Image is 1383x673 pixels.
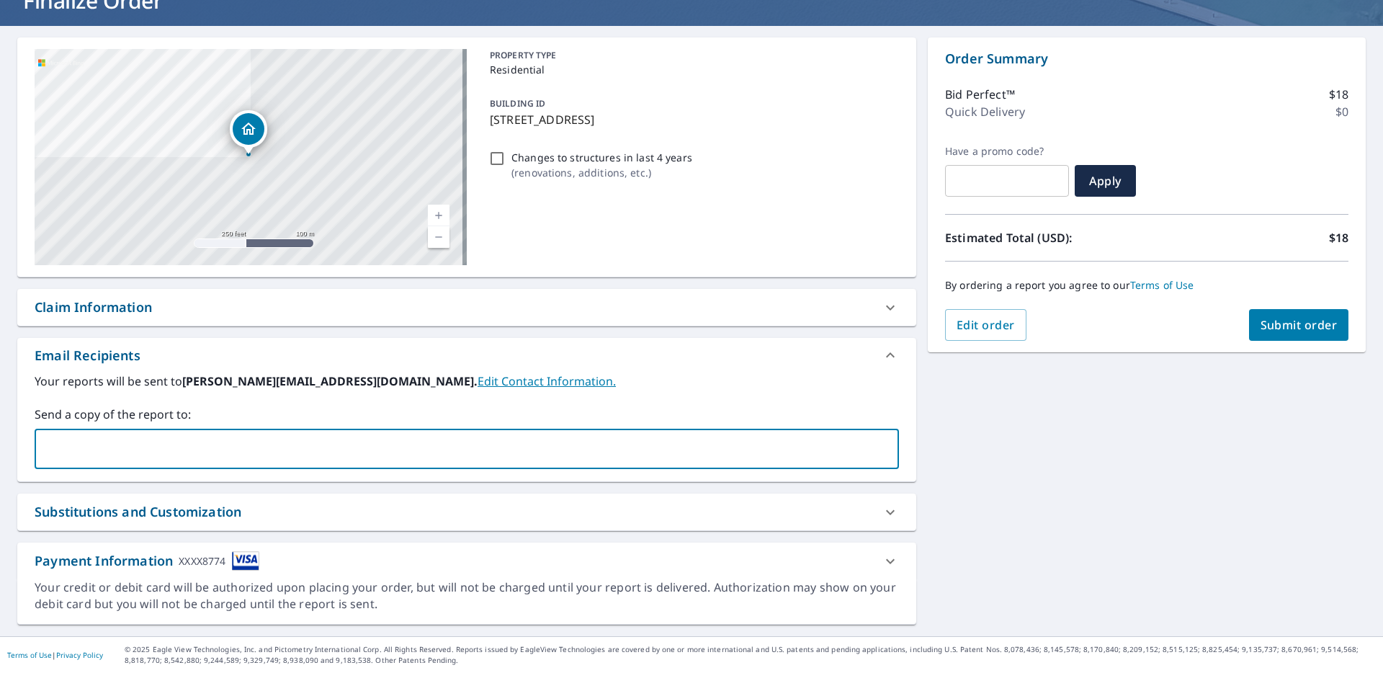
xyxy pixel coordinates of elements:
span: Apply [1086,173,1124,189]
p: ( renovations, additions, etc. ) [511,165,692,180]
a: Terms of Use [7,650,52,660]
label: Have a promo code? [945,145,1069,158]
p: Bid Perfect™ [945,86,1015,103]
span: Submit order [1261,317,1338,333]
div: XXXX8774 [179,551,225,571]
div: Email Recipients [35,346,140,365]
a: Current Level 17, Zoom In [428,205,449,226]
div: Claim Information [35,298,152,317]
a: EditContactInfo [478,373,616,389]
p: $18 [1329,86,1348,103]
p: By ordering a report you agree to our [945,279,1348,292]
span: Edit order [957,317,1015,333]
p: $0 [1335,103,1348,120]
p: Residential [490,62,893,77]
button: Apply [1075,165,1136,197]
div: Payment Information [35,551,259,571]
a: Current Level 17, Zoom Out [428,226,449,248]
div: Email Recipients [17,338,916,373]
div: Your credit or debit card will be authorized upon placing your order, but will not be charged unt... [35,579,899,612]
p: | [7,651,103,659]
b: [PERSON_NAME][EMAIL_ADDRESS][DOMAIN_NAME]. [182,373,478,389]
label: Send a copy of the report to: [35,406,899,423]
a: Privacy Policy [56,650,103,660]
button: Edit order [945,309,1026,341]
img: cardImage [232,551,259,571]
p: Changes to structures in last 4 years [511,150,692,165]
div: Dropped pin, building 1, Residential property, 927 W 37th St Hialeah, FL 33012 [230,110,267,155]
p: [STREET_ADDRESS] [490,111,893,128]
a: Terms of Use [1130,278,1194,292]
p: Estimated Total (USD): [945,229,1147,246]
p: $18 [1329,229,1348,246]
p: Order Summary [945,49,1348,68]
div: Payment InformationXXXX8774cardImage [17,543,916,579]
div: Substitutions and Customization [35,502,241,522]
p: Quick Delivery [945,103,1025,120]
label: Your reports will be sent to [35,373,899,390]
div: Claim Information [17,289,916,326]
div: Substitutions and Customization [17,494,916,530]
p: BUILDING ID [490,97,545,110]
button: Submit order [1249,309,1349,341]
p: © 2025 Eagle View Technologies, Inc. and Pictometry International Corp. All Rights Reserved. Repo... [125,644,1376,666]
p: PROPERTY TYPE [490,49,893,62]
